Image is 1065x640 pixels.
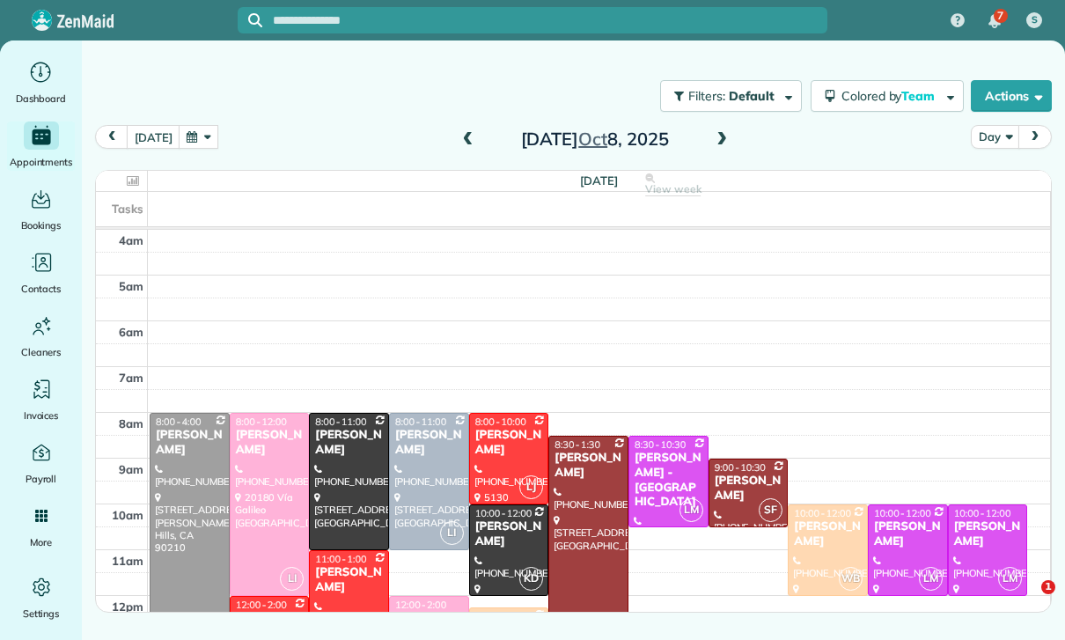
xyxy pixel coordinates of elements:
span: 8:00 - 10:00 [475,416,526,428]
iframe: Intercom live chat [1005,580,1047,622]
span: Appointments [10,153,73,171]
button: [DATE] [127,125,180,149]
span: 8:00 - 4:00 [156,416,202,428]
div: [PERSON_NAME] [314,565,384,595]
span: Oct [578,128,607,150]
span: 12:00 - 2:00 [236,599,287,611]
span: 10:00 - 12:00 [954,507,1011,519]
div: [PERSON_NAME] [953,519,1023,549]
span: 8:30 - 1:30 [555,438,600,451]
span: Contacts [21,280,61,298]
span: 8:00 - 12:00 [236,416,287,428]
span: KD [519,567,543,591]
a: Contacts [7,248,75,298]
h2: [DATE] 8, 2025 [485,129,705,149]
span: 8am [119,416,143,430]
span: Invoices [24,407,59,424]
a: Cleaners [7,312,75,361]
div: [PERSON_NAME] [554,451,623,481]
div: [PERSON_NAME] [474,428,544,458]
span: LM [919,567,943,591]
span: View week [645,182,701,196]
span: S [1032,13,1038,27]
a: Dashboard [7,58,75,107]
button: Colored byTeam [811,80,964,112]
span: Colored by [841,88,941,104]
div: [PERSON_NAME] - [GEOGRAPHIC_DATA] [634,451,703,511]
span: 4am [119,233,143,247]
span: 12:15 - 2:15 [475,610,526,622]
button: Actions [971,80,1052,112]
span: 1 [1041,580,1055,594]
span: Payroll [26,470,57,488]
span: LI [440,521,464,545]
span: 10:00 - 12:00 [475,507,532,519]
span: Default [729,88,775,104]
div: [PERSON_NAME] [474,519,544,549]
a: Payroll [7,438,75,488]
span: 9am [119,462,143,476]
span: 5am [119,279,143,293]
span: SF [759,498,782,522]
span: 10:00 - 12:00 [794,507,851,519]
span: 8:00 - 11:00 [395,416,446,428]
span: 12:00 - 2:00 [395,599,446,611]
a: Appointments [7,121,75,171]
span: 8:00 - 11:00 [315,416,366,428]
a: Bookings [7,185,75,234]
span: 9:00 - 10:30 [715,461,766,474]
span: Team [901,88,937,104]
a: Invoices [7,375,75,424]
div: 7 unread notifications [976,2,1013,40]
span: 7 [997,9,1003,23]
span: 10:00 - 12:00 [874,507,931,519]
span: 6am [119,325,143,339]
span: 8:30 - 10:30 [635,438,686,451]
span: Filters: [688,88,725,104]
span: Settings [23,605,60,622]
span: 12pm [112,600,143,614]
span: WB [839,567,863,591]
span: LJ [519,475,543,499]
span: 7am [119,371,143,385]
span: More [30,533,52,551]
a: Settings [7,573,75,622]
span: [DATE] [580,173,618,188]
span: 11am [112,554,143,568]
span: Cleaners [21,343,61,361]
button: Focus search [238,13,262,27]
button: prev [95,125,129,149]
div: [PERSON_NAME] [714,474,783,504]
div: [PERSON_NAME] [314,428,384,458]
div: [PERSON_NAME] [155,428,224,458]
div: [PERSON_NAME] [394,428,464,458]
button: Filters: Default [660,80,802,112]
span: LM [679,498,703,522]
span: LM [998,567,1022,591]
span: Tasks [112,202,143,216]
span: 11:00 - 1:00 [315,553,366,565]
span: Bookings [21,217,62,234]
button: next [1018,125,1052,149]
div: [PERSON_NAME] [793,519,863,549]
div: [PERSON_NAME] [873,519,943,549]
span: 10am [112,508,143,522]
span: LI [280,567,304,591]
svg: Focus search [248,13,262,27]
a: Filters: Default [651,80,802,112]
div: [PERSON_NAME] [235,428,305,458]
span: Dashboard [16,90,66,107]
button: Day [971,125,1019,149]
